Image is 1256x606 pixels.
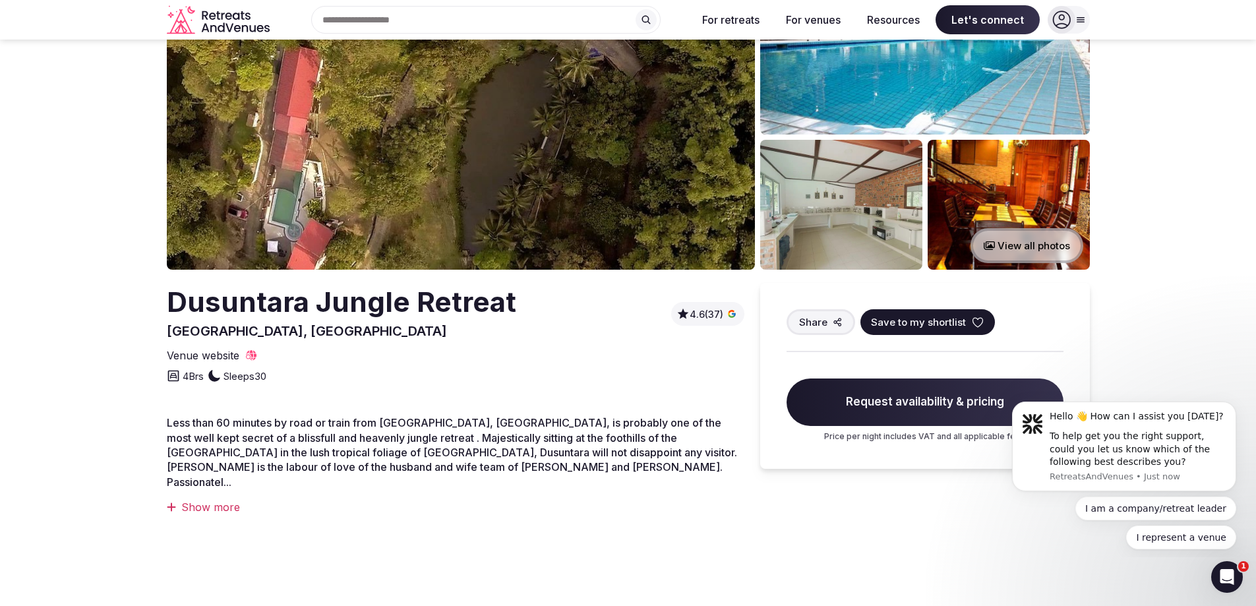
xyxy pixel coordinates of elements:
[167,348,258,363] a: Venue website
[167,5,272,35] a: Visit the homepage
[690,308,723,321] span: 4.6 (37)
[871,315,966,329] span: Save to my shortlist
[183,369,204,383] span: 4 Brs
[787,309,855,335] button: Share
[692,5,770,34] button: For retreats
[167,500,744,514] div: Show more
[676,307,739,320] button: 4.6(37)
[787,379,1063,426] span: Request availability & pricing
[992,390,1256,557] iframe: Intercom notifications message
[167,5,272,35] svg: Retreats and Venues company logo
[936,5,1040,34] span: Let's connect
[224,369,266,383] span: Sleeps 30
[167,416,737,489] span: Less than 60 minutes by road or train from [GEOGRAPHIC_DATA], [GEOGRAPHIC_DATA], is probably one ...
[856,5,930,34] button: Resources
[787,431,1063,442] p: Price per night includes VAT and all applicable fees
[928,140,1090,270] img: Venue gallery photo
[167,348,239,363] span: Venue website
[775,5,851,34] button: For venues
[167,323,447,339] span: [GEOGRAPHIC_DATA], [GEOGRAPHIC_DATA]
[760,140,922,270] img: Venue gallery photo
[971,228,1083,263] button: View all photos
[860,309,995,335] button: Save to my shortlist
[1211,561,1243,593] iframe: Intercom live chat
[799,315,827,329] span: Share
[1238,561,1249,572] span: 1
[167,283,516,322] h2: Dusuntara Jungle Retreat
